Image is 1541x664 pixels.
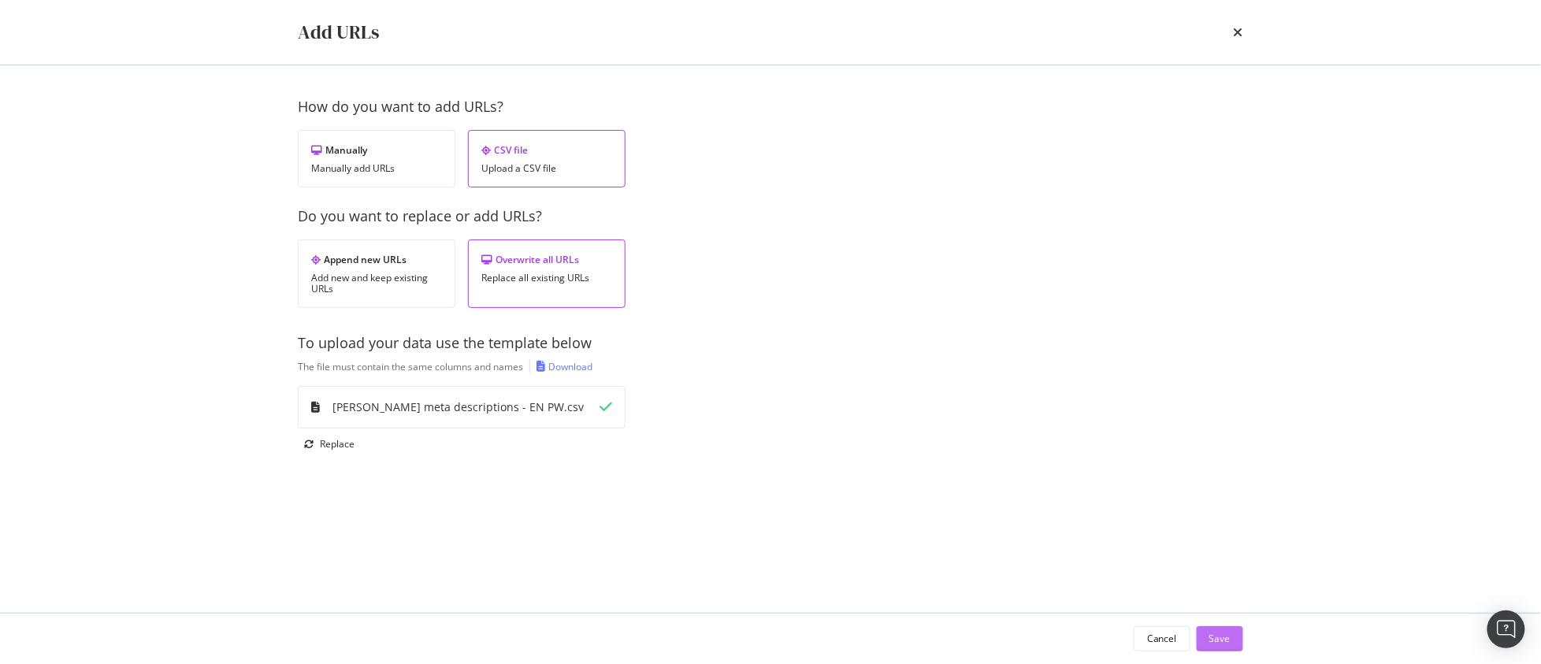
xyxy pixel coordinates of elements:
[311,273,442,295] div: Add new and keep existing URLs
[298,206,1243,227] div: Do you want to replace or add URLs?
[298,333,1243,354] div: To upload your data use the template below
[481,273,612,284] div: Replace all existing URLs
[298,360,523,373] div: The file must contain the same columns and names
[1147,632,1177,645] div: Cancel
[311,253,442,266] div: Append new URLs
[311,163,442,174] div: Manually add URLs
[1134,626,1190,651] button: Cancel
[320,437,355,451] div: Replace
[298,97,1243,117] div: How do you want to add URLs?
[481,143,612,157] div: CSV file
[537,360,592,373] a: Download
[1487,610,1525,648] div: Open Intercom Messenger
[548,360,592,373] div: Download
[1197,626,1243,651] button: Save
[311,143,442,157] div: Manually
[481,163,612,174] div: Upload a CSV file
[298,432,355,457] button: Replace
[481,253,612,266] div: Overwrite all URLs
[1209,632,1231,645] div: Save
[332,399,584,415] div: [PERSON_NAME] meta descriptions - EN PW.csv
[298,19,379,46] div: Add URLs
[1234,19,1243,46] div: times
